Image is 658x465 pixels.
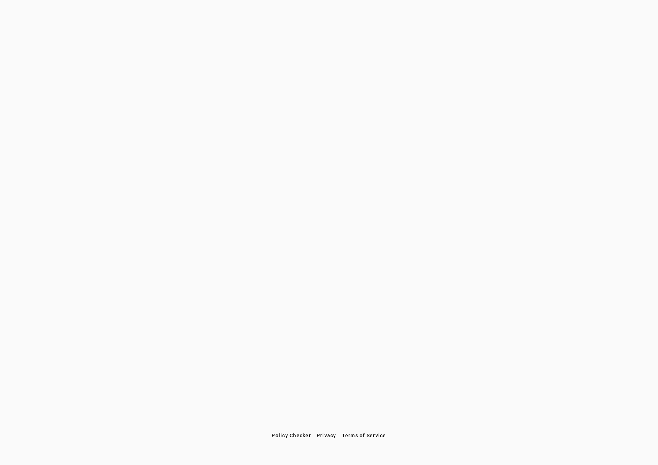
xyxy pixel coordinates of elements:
[272,433,311,438] span: Policy Checker
[269,429,314,442] button: Policy Checker
[342,433,386,438] span: Terms of Service
[317,433,336,438] span: Privacy
[339,429,389,442] button: Terms of Service
[314,429,339,442] button: Privacy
